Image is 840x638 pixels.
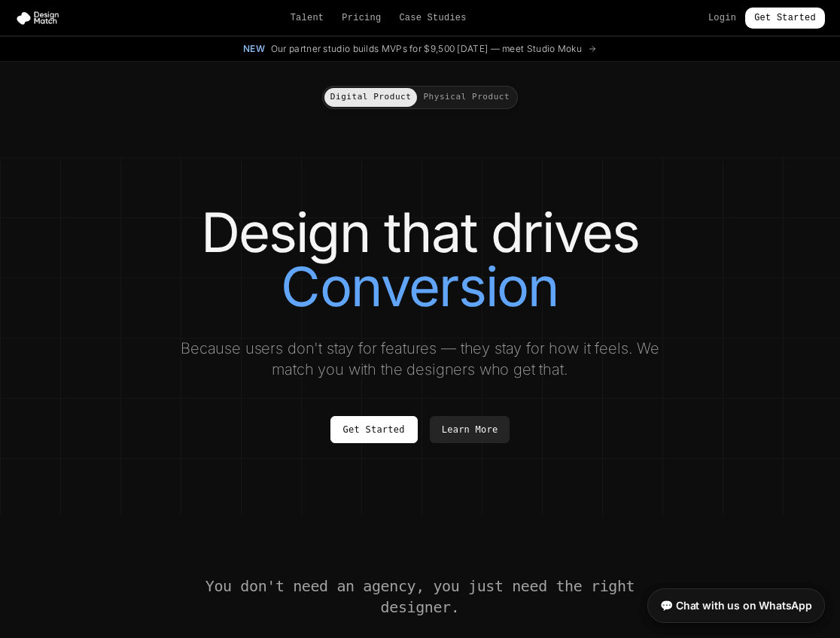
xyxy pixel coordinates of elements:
[271,43,582,55] span: Our partner studio builds MVPs for $9,500 [DATE] — meet Studio Moku
[291,12,324,24] a: Talent
[243,43,265,55] span: New
[324,88,418,107] button: Digital Product
[167,338,673,380] p: Because users don't stay for features — they stay for how it feels. We match you with the designe...
[430,416,510,443] a: Learn More
[203,576,637,618] h2: You don't need an agency, you just need the right designer.
[399,12,466,24] a: Case Studies
[15,11,66,26] img: Design Match
[647,588,825,623] a: 💬 Chat with us on WhatsApp
[342,12,381,24] a: Pricing
[281,260,558,314] span: Conversion
[745,8,825,29] a: Get Started
[417,88,516,107] button: Physical Product
[30,205,810,314] h1: Design that drives
[708,12,736,24] a: Login
[330,416,418,443] a: Get Started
